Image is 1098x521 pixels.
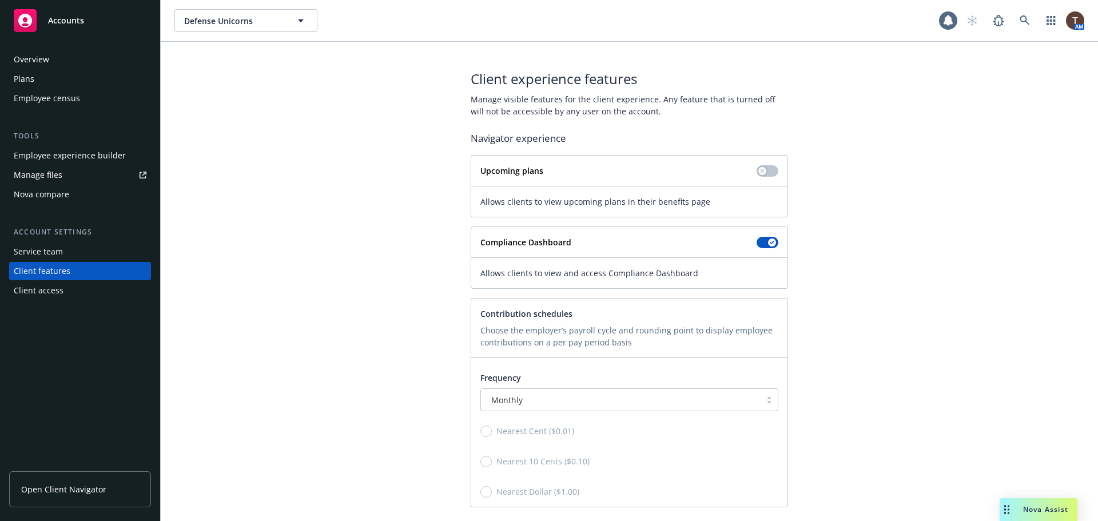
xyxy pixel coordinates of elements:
span: Monthly [487,394,755,406]
span: Nearest Dollar ($1.00) [496,486,579,498]
a: Manage files [9,166,151,184]
p: Choose the employer’s payroll cycle and rounding point to display employee contributions on a per... [480,324,778,348]
div: Client access [14,281,63,300]
span: Manage visible features for the client experience. Any feature that is turned off will not be acc... [471,93,788,117]
div: Employee census [14,89,80,108]
span: Accounts [48,16,84,25]
a: Employee experience builder [9,146,151,165]
div: Overview [14,50,49,69]
a: Report a Bug [987,9,1010,32]
a: Start snowing [961,9,984,32]
span: Nearest 10 Cents ($0.10) [496,455,590,467]
span: Allows clients to view upcoming plans in their benefits page [480,196,778,208]
a: Search [1013,9,1036,32]
div: Account settings [9,226,151,238]
div: Drag to move [1000,498,1014,521]
input: Nearest Cent ($0.01) [480,425,492,437]
button: Nova Assist [1000,498,1077,521]
span: Allows clients to view and access Compliance Dashboard [480,267,778,279]
div: Client features [14,262,70,280]
span: Nova Assist [1023,504,1068,514]
a: Employee census [9,89,151,108]
p: Contribution schedules [480,308,778,320]
a: Plans [9,70,151,88]
span: Defense Unicorns [184,15,283,27]
span: Nearest Cent ($0.01) [496,425,574,437]
span: Navigator experience [471,131,788,146]
div: Tools [9,130,151,142]
div: Nova compare [14,185,69,204]
span: Open Client Navigator [21,483,106,495]
a: Overview [9,50,151,69]
div: Manage files [14,166,62,184]
strong: Compliance Dashboard [480,237,571,248]
span: Client experience features [471,69,788,89]
a: Accounts [9,5,151,37]
strong: Upcoming plans [480,165,543,176]
a: Nova compare [9,185,151,204]
a: Client access [9,281,151,300]
div: Employee experience builder [14,146,126,165]
span: Monthly [491,394,523,406]
a: Service team [9,242,151,261]
a: Client features [9,262,151,280]
a: Switch app [1040,9,1063,32]
p: Frequency [480,372,778,384]
input: Nearest Dollar ($1.00) [480,486,492,498]
button: Defense Unicorns [174,9,317,32]
img: photo [1066,11,1084,30]
input: Nearest 10 Cents ($0.10) [480,456,492,467]
div: Service team [14,242,63,261]
div: Plans [14,70,34,88]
